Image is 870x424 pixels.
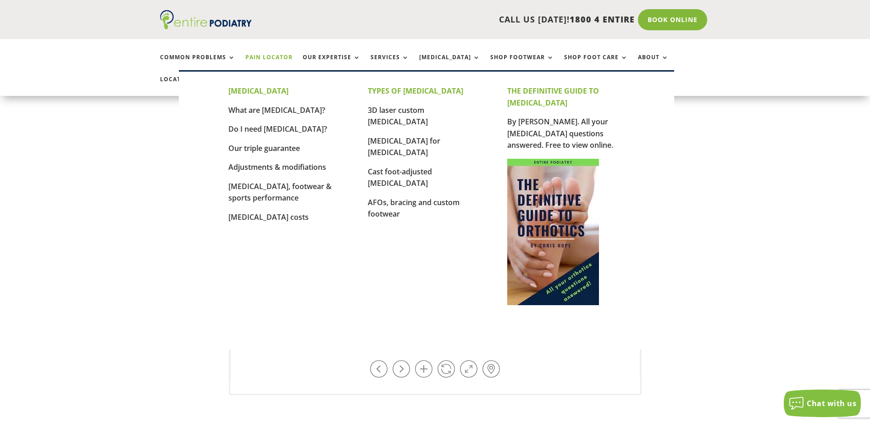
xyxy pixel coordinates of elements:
a: Our triple guarantee [228,143,300,153]
strong: THE DEFINITIVE GUIDE TO [MEDICAL_DATA] [507,86,599,108]
a: Book Online [638,9,707,30]
a: 3D laser custom [MEDICAL_DATA] [368,105,428,127]
a: Rotate left [370,360,388,378]
strong: [MEDICAL_DATA] [228,86,288,96]
a: Do I need [MEDICAL_DATA]? [228,124,327,134]
a: Play / Stop [438,360,455,378]
img: logo (1) [160,10,252,29]
p: CALL US [DATE]! [287,14,635,26]
span: Chat with us [807,398,856,408]
button: Chat with us [784,390,861,417]
a: By [PERSON_NAME]. All your [MEDICAL_DATA] questions answered. Free to view online. [507,117,613,150]
a: Hot-spots on / off [482,360,500,378]
a: Adjustments & modifiations [228,162,326,172]
a: Services [371,54,409,74]
strong: TYPES OF [MEDICAL_DATA] [368,86,463,96]
a: Pain Locator [245,54,293,74]
a: Rotate right [393,360,410,378]
span: 1800 4 ENTIRE [570,14,635,25]
img: Cover for The Definitive Guide to Orthotics by Chris Hope of Entire Podiatry [507,159,599,305]
a: About [638,54,669,74]
a: Entire Podiatry [160,22,252,31]
a: Locations [160,76,206,96]
a: Cast foot-adjusted [MEDICAL_DATA] [368,167,432,189]
a: What are [MEDICAL_DATA]? [228,105,325,115]
a: Our Expertise [303,54,360,74]
a: AFOs, bracing and custom footwear [368,197,460,219]
a: Shop Foot Care [564,54,628,74]
a: [MEDICAL_DATA] [419,54,480,74]
a: [MEDICAL_DATA] costs [228,212,309,222]
a: Common Problems [160,54,235,74]
a: Shop Footwear [490,54,554,74]
a: Full Screen on / off [460,360,477,378]
a: [MEDICAL_DATA], footwear & sports performance [228,181,332,203]
a: Zoom in / out [415,360,432,378]
a: [MEDICAL_DATA] for [MEDICAL_DATA] [368,136,440,158]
